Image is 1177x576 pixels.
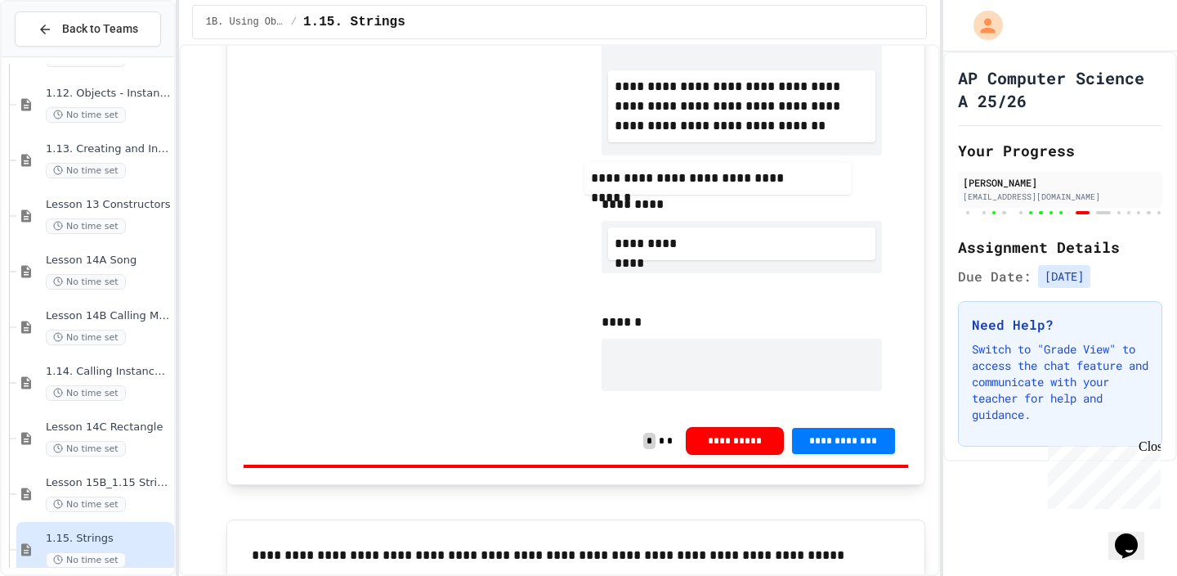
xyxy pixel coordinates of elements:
[46,142,171,156] span: 1.13. Creating and Initializing Objects: Constructors
[46,385,126,401] span: No time set
[46,421,171,434] span: Lesson 14C Rectangle
[958,139,1162,162] h2: Your Progress
[46,254,171,268] span: Lesson 14A Song
[7,7,113,104] div: Chat with us now!Close
[1038,265,1090,288] span: [DATE]
[963,175,1157,190] div: [PERSON_NAME]
[956,7,1007,44] div: My Account
[958,236,1162,259] h2: Assignment Details
[46,497,126,512] span: No time set
[958,267,1032,286] span: Due Date:
[46,532,171,546] span: 1.15. Strings
[46,476,171,490] span: Lesson 15B_1.15 String Methods Demonstration
[46,309,171,323] span: Lesson 14B Calling Methods with Parameters
[46,365,171,379] span: 1.14. Calling Instance Methods
[46,87,171,101] span: 1.12. Objects - Instances of Classes
[963,191,1157,203] div: [EMAIL_ADDRESS][DOMAIN_NAME]
[46,330,126,345] span: No time set
[972,341,1148,423] p: Switch to "Grade View" to access the chat feature and communicate with your teacher for help and ...
[46,274,126,290] span: No time set
[46,198,171,212] span: Lesson 13 Constructors
[46,163,126,178] span: No time set
[1108,511,1161,560] iframe: chat widget
[46,107,126,123] span: No time set
[291,16,297,29] span: /
[972,315,1148,335] h3: Need Help?
[958,66,1162,112] h1: AP Computer Science A 25/26
[46,552,126,568] span: No time set
[62,20,138,38] span: Back to Teams
[46,218,126,234] span: No time set
[15,11,161,47] button: Back to Teams
[303,12,405,32] span: 1.15. Strings
[46,441,126,457] span: No time set
[1041,439,1161,509] iframe: chat widget
[206,16,284,29] span: 1B. Using Objects and Methods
